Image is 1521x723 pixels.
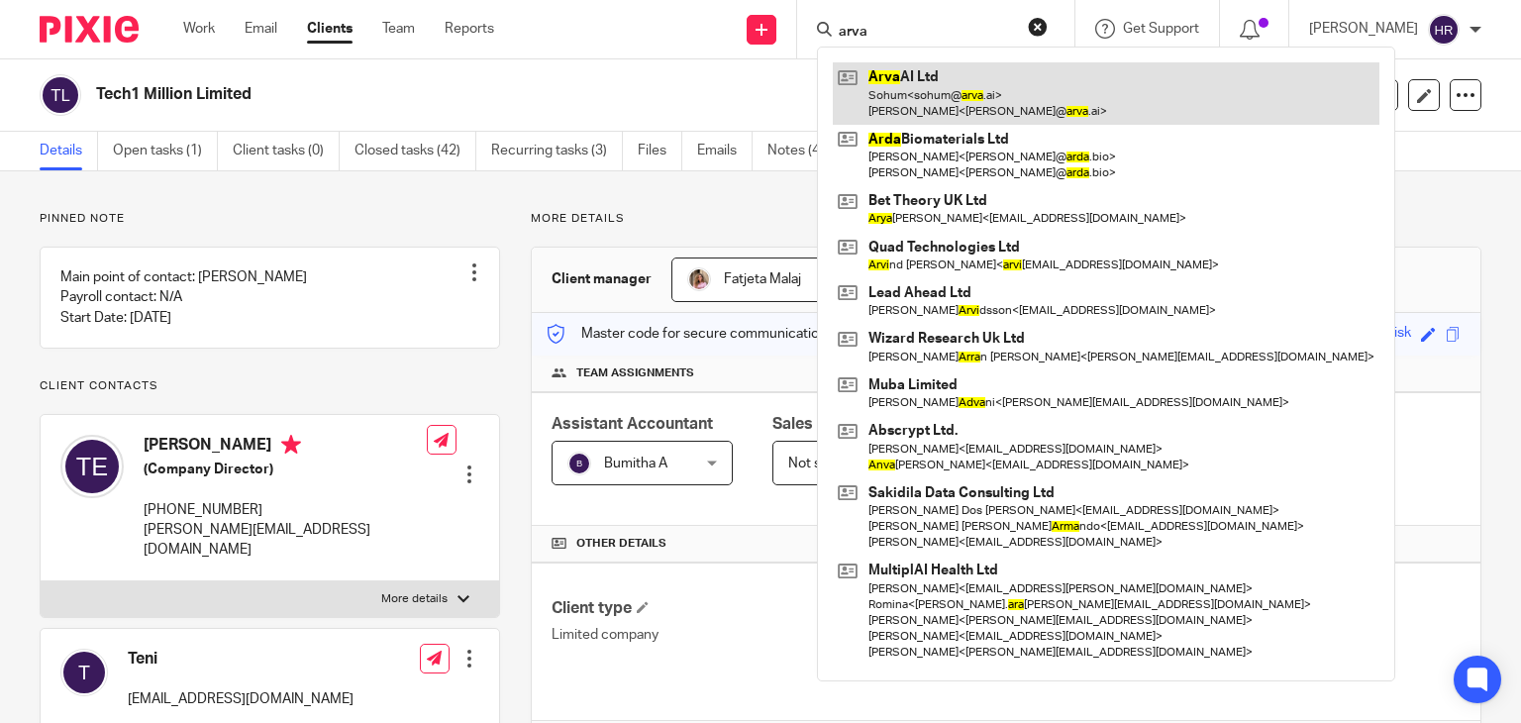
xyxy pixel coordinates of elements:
span: Sales Person [772,416,870,432]
h4: Client type [552,598,1006,619]
a: Closed tasks (42) [355,132,476,170]
span: Get Support [1123,22,1199,36]
img: svg%3E [567,452,591,475]
span: Assistant Accountant [552,416,713,432]
a: Team [382,19,415,39]
span: Not selected [788,457,868,470]
span: Other details [576,536,666,552]
i: Primary [281,435,301,455]
img: svg%3E [60,649,108,696]
p: Limited company [552,625,1006,645]
p: Client contacts [40,378,500,394]
a: Recurring tasks (3) [491,132,623,170]
p: [PHONE_NUMBER] [144,500,427,520]
img: svg%3E [60,435,124,498]
img: svg%3E [1428,14,1460,46]
p: More details [531,211,1481,227]
a: Email [245,19,277,39]
span: Team assignments [576,365,694,381]
span: Bumitha A [604,457,667,470]
p: [PERSON_NAME] [1309,19,1418,39]
a: Reports [445,19,494,39]
a: Emails [697,132,753,170]
span: Fatjeta Malaj [724,272,801,286]
h2: Tech1 Million Limited [96,84,989,105]
h4: [PERSON_NAME] [144,435,427,460]
a: Details [40,132,98,170]
a: Client tasks (0) [233,132,340,170]
a: Work [183,19,215,39]
h3: Client manager [552,269,652,289]
p: Pinned note [40,211,500,227]
p: Master code for secure communications and files [547,324,888,344]
input: Search [837,24,1015,42]
h5: (Company Director) [144,460,427,479]
div: wireless-onyx-polka-dotted-compact-disk [1152,323,1411,346]
img: Pixie [40,16,139,43]
a: Notes (4) [767,132,840,170]
a: Open tasks (1) [113,132,218,170]
p: [EMAIL_ADDRESS][DOMAIN_NAME] [128,689,354,709]
a: Clients [307,19,353,39]
button: Clear [1028,17,1048,37]
p: [PERSON_NAME][EMAIL_ADDRESS][DOMAIN_NAME] [144,520,427,561]
img: svg%3E [40,74,81,116]
p: More details [381,591,448,607]
a: Files [638,132,682,170]
img: MicrosoftTeams-image%20(5).png [687,267,711,291]
h4: Teni [128,649,354,670]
